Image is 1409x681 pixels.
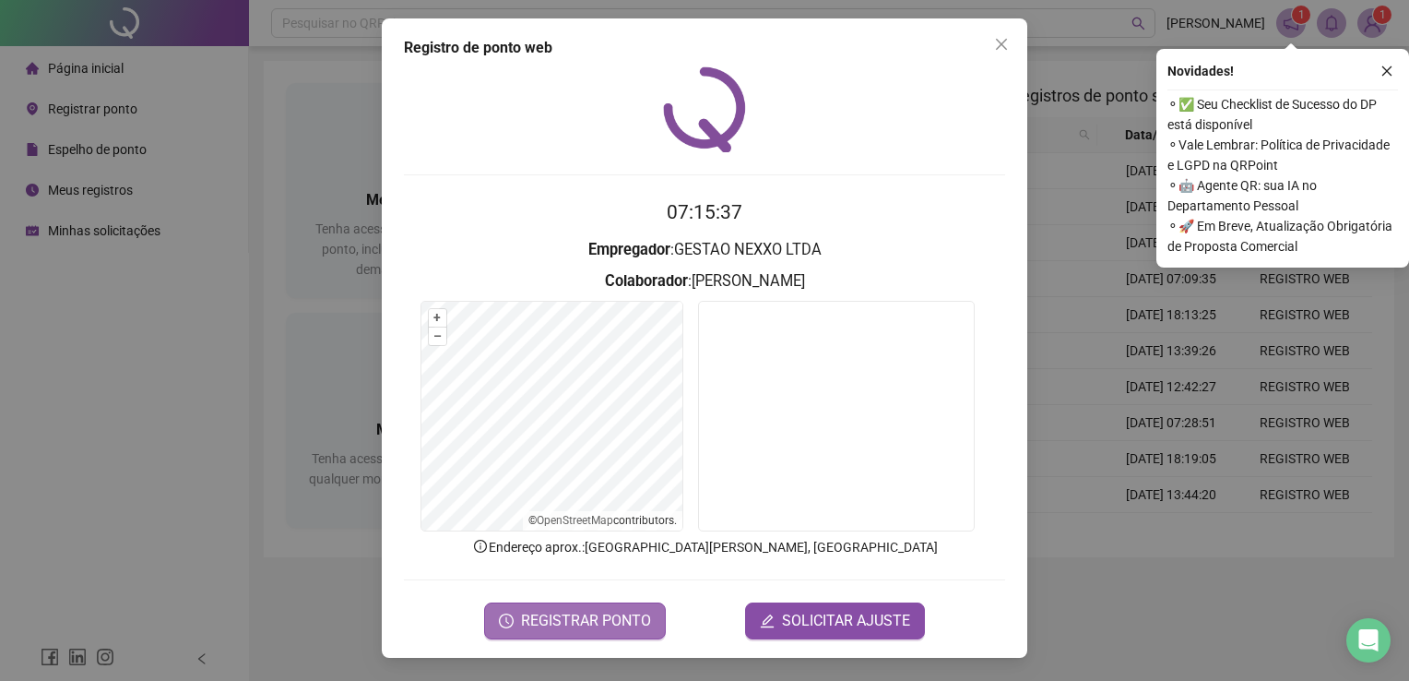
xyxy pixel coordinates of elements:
[404,238,1005,262] h3: : GESTAO NEXXO LTDA
[537,514,613,527] a: OpenStreetMap
[404,537,1005,557] p: Endereço aprox. : [GEOGRAPHIC_DATA][PERSON_NAME], [GEOGRAPHIC_DATA]
[429,309,446,327] button: +
[1167,175,1398,216] span: ⚬ 🤖 Agente QR: sua IA no Departamento Pessoal
[987,30,1016,59] button: Close
[663,66,746,152] img: QRPoint
[1167,135,1398,175] span: ⚬ Vale Lembrar: Política de Privacidade e LGPD na QRPoint
[782,610,910,632] span: SOLICITAR AJUSTE
[667,201,742,223] time: 07:15:37
[472,538,489,555] span: info-circle
[745,603,925,639] button: editSOLICITAR AJUSTE
[404,37,1005,59] div: Registro de ponto web
[605,272,688,290] strong: Colaborador
[528,514,677,527] li: © contributors.
[1346,618,1391,663] div: Open Intercom Messenger
[429,328,446,345] button: –
[1380,65,1393,78] span: close
[499,614,514,628] span: clock-circle
[1167,94,1398,135] span: ⚬ ✅ Seu Checklist de Sucesso do DP está disponível
[760,614,775,628] span: edit
[484,603,666,639] button: REGISTRAR PONTO
[521,610,651,632] span: REGISTRAR PONTO
[404,269,1005,293] h3: : [PERSON_NAME]
[588,241,670,258] strong: Empregador
[1167,61,1234,81] span: Novidades !
[994,37,1009,52] span: close
[1167,216,1398,257] span: ⚬ 🚀 Em Breve, Atualização Obrigatória de Proposta Comercial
